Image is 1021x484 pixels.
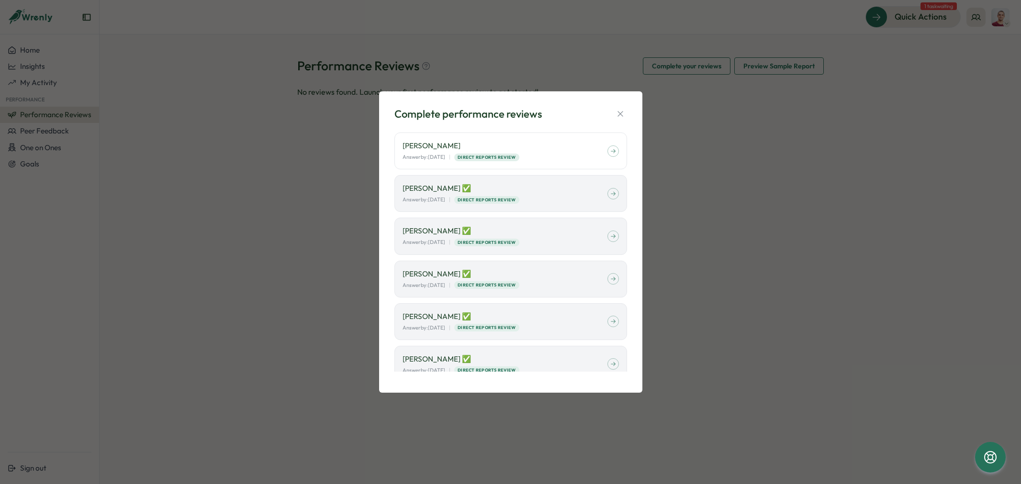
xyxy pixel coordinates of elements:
p: Answer by: [DATE] [403,324,445,332]
p: [PERSON_NAME] [403,141,607,151]
p: Answer by: [DATE] [403,366,445,374]
a: [PERSON_NAME] ✅Answerby:[DATE]|Direct Reports Review [394,346,627,383]
p: Answer by: [DATE] [403,153,445,161]
p: | [449,324,450,332]
p: [PERSON_NAME] ✅ [403,226,607,236]
p: | [449,366,450,374]
p: [PERSON_NAME] ✅ [403,269,607,279]
p: Answer by: [DATE] [403,281,445,289]
span: Direct Reports Review [458,367,516,374]
span: Direct Reports Review [458,154,516,161]
p: | [449,153,450,161]
p: [PERSON_NAME] ✅ [403,183,607,194]
a: [PERSON_NAME] ✅Answerby:[DATE]|Direct Reports Review [394,261,627,297]
a: [PERSON_NAME] Answerby:[DATE]|Direct Reports Review [394,132,627,169]
span: Direct Reports Review [458,197,516,203]
p: [PERSON_NAME] ✅ [403,311,607,322]
p: | [449,238,450,246]
span: Direct Reports Review [458,239,516,246]
p: Answer by: [DATE] [403,196,445,204]
a: [PERSON_NAME] ✅Answerby:[DATE]|Direct Reports Review [394,303,627,340]
a: [PERSON_NAME] ✅Answerby:[DATE]|Direct Reports Review [394,175,627,212]
p: | [449,196,450,204]
span: Direct Reports Review [458,324,516,331]
a: [PERSON_NAME] ✅Answerby:[DATE]|Direct Reports Review [394,218,627,254]
div: Complete performance reviews [394,107,542,121]
span: Direct Reports Review [458,282,516,288]
p: Answer by: [DATE] [403,238,445,246]
p: | [449,281,450,289]
p: [PERSON_NAME] ✅ [403,354,607,364]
